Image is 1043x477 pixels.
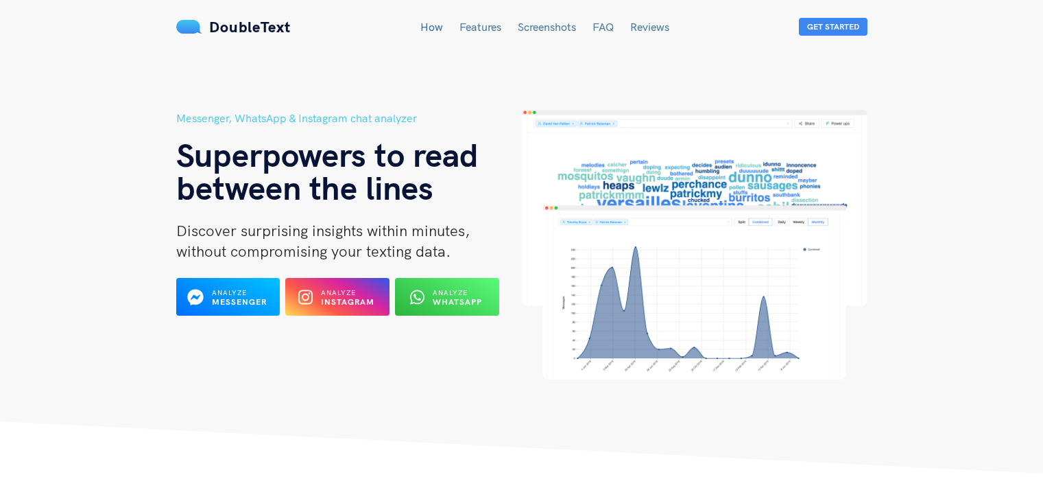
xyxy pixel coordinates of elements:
[285,278,389,316] button: Analyze Instagram
[459,20,501,34] a: Features
[433,288,468,297] span: Analyze
[321,296,374,307] b: Instagram
[395,278,499,316] button: Analyze WhatsApp
[285,296,389,308] a: Analyze Instagram
[176,20,202,34] img: mS3x8y1f88AAAAABJRU5ErkJggg==
[518,20,576,34] a: Screenshots
[176,134,479,175] span: Superpowers to read
[176,278,280,316] button: Analyze Messenger
[321,288,356,297] span: Analyze
[433,296,482,307] b: WhatsApp
[176,17,291,36] a: DoubleText
[176,110,522,127] h5: Messenger, WhatsApp & Instagram chat analyzer
[420,20,443,34] a: How
[212,288,247,297] span: Analyze
[522,110,867,380] img: hero
[395,296,499,308] a: Analyze WhatsApp
[209,17,291,36] span: DoubleText
[176,167,433,208] span: between the lines
[212,296,267,307] b: Messenger
[592,20,614,34] a: FAQ
[799,18,867,36] button: Get Started
[176,221,470,240] span: Discover surprising insights within minutes,
[176,296,280,308] a: Analyze Messenger
[630,20,669,34] a: Reviews
[176,242,451,261] span: without compromising your texting data.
